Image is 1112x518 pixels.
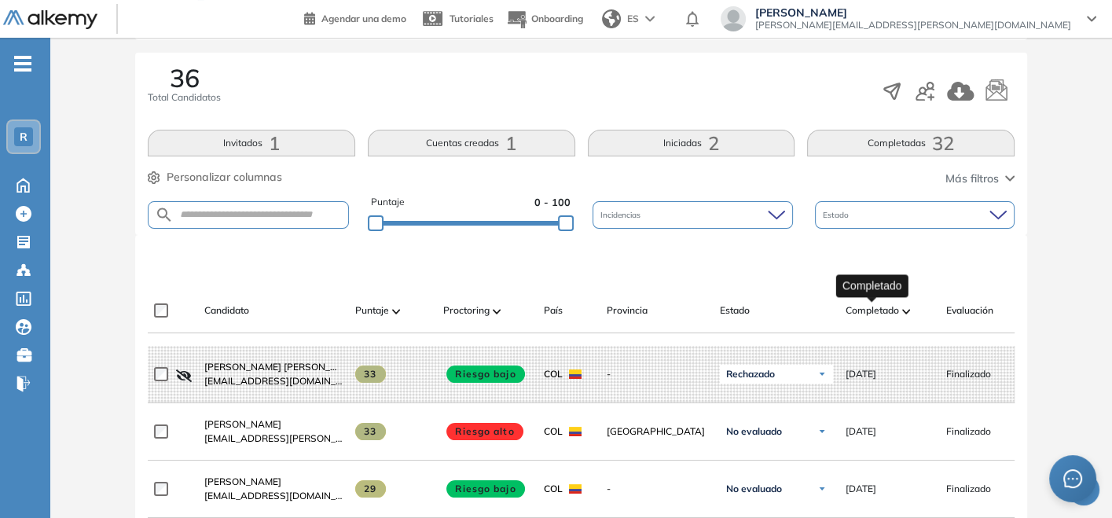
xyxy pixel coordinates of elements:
span: País [544,303,563,318]
div: Widget de chat [1033,443,1112,518]
a: [PERSON_NAME] [204,417,343,432]
span: 33 [355,423,386,440]
span: Finalizado [946,482,991,496]
button: Más filtros [945,171,1015,187]
img: Ícono de flecha [817,369,827,379]
span: [EMAIL_ADDRESS][PERSON_NAME][DOMAIN_NAME] [204,432,343,446]
span: Finalizado [946,367,991,381]
a: [PERSON_NAME] [204,475,343,489]
img: COL [569,484,582,494]
span: [PERSON_NAME] [204,418,281,430]
button: Cuentas creadas1 [368,130,575,156]
span: Provincia [607,303,648,318]
img: Ícono de flecha [817,427,827,436]
img: COL [569,369,582,379]
span: Estado [823,209,852,221]
span: [EMAIL_ADDRESS][DOMAIN_NAME] [204,374,343,388]
button: Completadas32 [807,130,1015,156]
img: [missing "en.ARROW_ALT" translation] [493,309,501,314]
span: Rechazado [726,368,775,380]
span: COL [544,367,563,381]
span: Onboarding [531,13,583,24]
div: Incidencias [593,201,792,229]
span: R [20,130,28,143]
span: Riesgo bajo [446,366,525,383]
span: [PERSON_NAME] [204,476,281,487]
span: COL [544,424,563,439]
span: [DATE] [846,482,876,496]
span: Evaluación [946,303,993,318]
button: Onboarding [506,2,583,36]
span: Más filtros [945,171,999,187]
span: Completado [846,303,899,318]
span: Riesgo alto [446,423,523,440]
span: Tutoriales [450,13,494,24]
span: 33 [355,366,386,383]
span: [PERSON_NAME] [PERSON_NAME] [204,361,361,373]
span: Estado [720,303,750,318]
span: - [607,367,707,381]
a: [PERSON_NAME] [PERSON_NAME] [204,360,343,374]
img: [missing "en.ARROW_ALT" translation] [392,309,400,314]
span: 29 [355,480,386,498]
span: Personalizar columnas [167,169,282,186]
span: [DATE] [846,424,876,439]
span: Puntaje [371,195,405,210]
span: 36 [170,65,200,90]
span: Total Candidatos [148,90,221,105]
button: Personalizar columnas [148,169,282,186]
i: - [14,62,31,65]
span: COL [544,482,563,496]
a: Agendar una demo [304,8,406,27]
img: arrow [645,16,655,22]
img: [missing "en.ARROW_ALT" translation] [902,309,910,314]
img: world [602,9,621,28]
span: Proctoring [443,303,490,318]
span: Incidencias [600,209,644,221]
span: [DATE] [846,367,876,381]
span: Finalizado [946,424,991,439]
span: Riesgo bajo [446,480,525,498]
span: No evaluado [726,425,782,438]
iframe: Chat Widget [1033,443,1112,518]
button: Invitados1 [148,130,355,156]
span: [PERSON_NAME] [755,6,1071,19]
span: 0 - 100 [534,195,571,210]
button: Iniciadas2 [588,130,795,156]
div: Estado [815,201,1015,229]
span: No evaluado [726,483,782,495]
div: Completado [836,274,908,297]
img: Ícono de flecha [817,484,827,494]
span: [PERSON_NAME][EMAIL_ADDRESS][PERSON_NAME][DOMAIN_NAME] [755,19,1071,31]
span: Puntaje [355,303,389,318]
span: Agendar una demo [321,13,406,24]
span: [GEOGRAPHIC_DATA] [607,424,707,439]
span: Candidato [204,303,249,318]
span: [EMAIL_ADDRESS][DOMAIN_NAME] [204,489,343,503]
img: Logo [3,10,97,30]
span: ES [627,12,639,26]
span: - [607,482,707,496]
img: SEARCH_ALT [155,205,174,225]
img: COL [569,427,582,436]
